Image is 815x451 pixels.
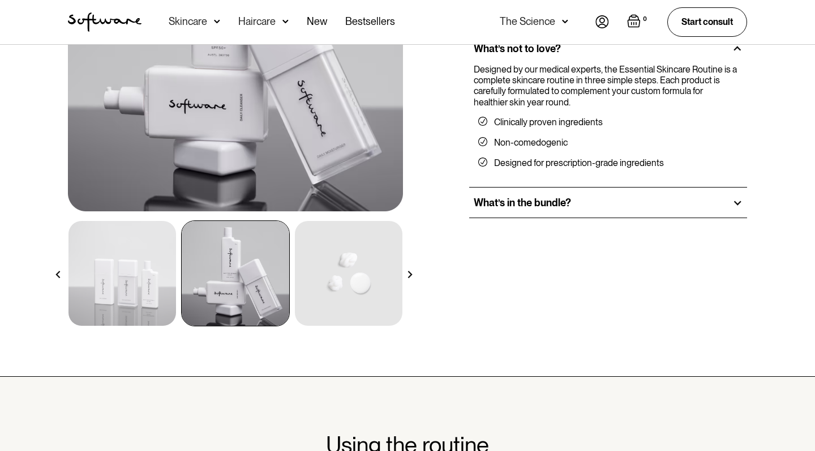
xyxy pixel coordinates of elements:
[169,16,207,27] div: Skincare
[474,64,738,108] p: Designed by our medical experts, the Essential Skincare Routine is a complete skincare routine in...
[478,158,738,169] li: Designed for prescription-grade ingredients
[562,16,568,27] img: arrow down
[500,16,555,27] div: The Science
[667,7,747,36] a: Start consult
[641,14,649,24] div: 0
[214,16,220,27] img: arrow down
[478,117,738,128] li: Clinically proven ingredients
[474,42,561,55] h2: What’s not to love?
[406,271,414,278] img: arrow right
[238,16,276,27] div: Haircare
[282,16,289,27] img: arrow down
[478,137,738,148] li: Non-comedogenic
[627,14,649,30] a: Open empty cart
[68,12,141,32] img: Software Logo
[54,271,62,278] img: arrow left
[474,197,571,209] h2: What’s in the bundle?
[68,12,141,32] a: home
